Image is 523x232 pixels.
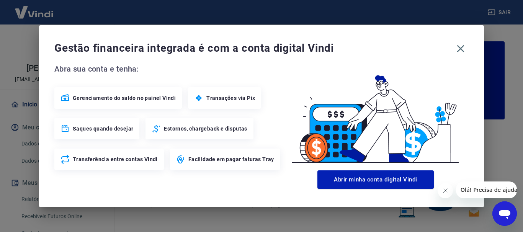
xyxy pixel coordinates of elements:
[492,201,517,226] iframe: Botão para abrir a janela de mensagens
[73,155,158,163] span: Transferência entre contas Vindi
[54,41,453,56] span: Gestão financeira integrada é com a conta digital Vindi
[54,63,283,75] span: Abra sua conta e tenha:
[188,155,274,163] span: Facilidade em pagar faturas Tray
[73,125,133,132] span: Saques quando desejar
[206,94,255,102] span: Transações via Pix
[5,5,64,11] span: Olá! Precisa de ajuda?
[164,125,247,132] span: Estornos, chargeback e disputas
[456,181,517,198] iframe: Mensagem da empresa
[317,170,434,189] button: Abrir minha conta digital Vindi
[438,183,453,198] iframe: Fechar mensagem
[73,94,176,102] span: Gerenciamento do saldo no painel Vindi
[283,63,469,167] img: Good Billing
